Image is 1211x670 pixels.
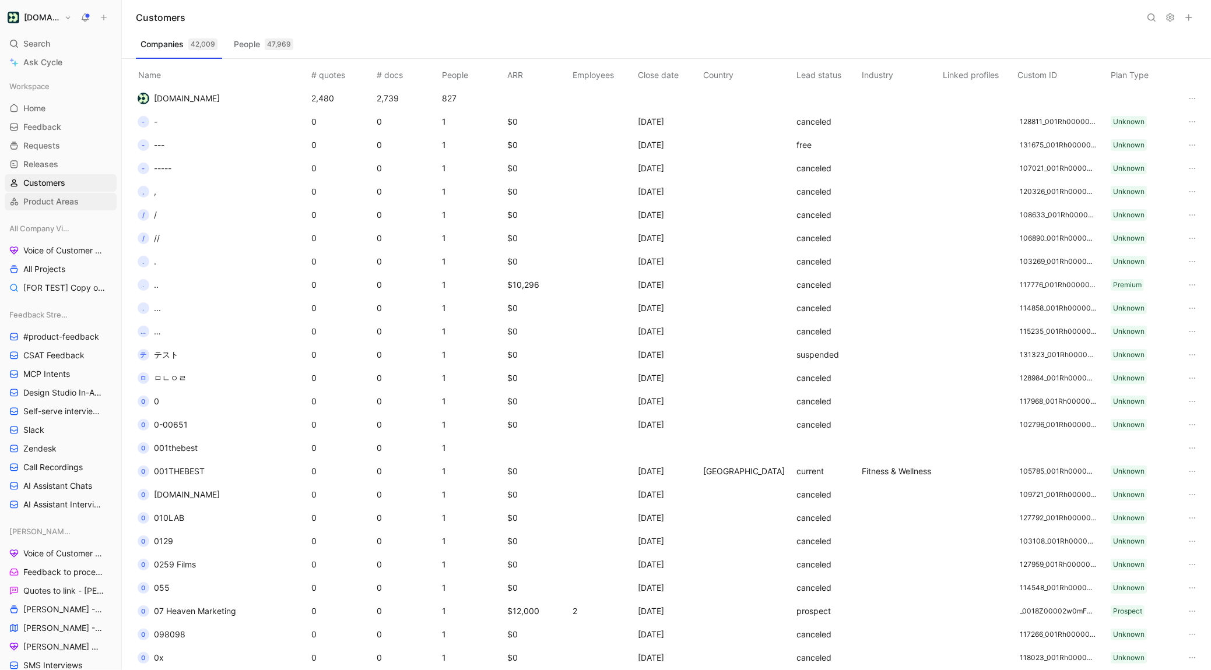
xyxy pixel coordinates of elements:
[505,157,570,180] td: $0
[505,366,570,390] td: $0
[5,118,117,136] a: Feedback
[134,602,240,620] button: 007 Heaven Marketing
[265,38,293,50] div: 47,969
[440,133,505,157] td: 1
[5,563,117,581] a: Feedback to process - [PERSON_NAME]
[636,390,701,413] td: [DATE]
[5,601,117,618] a: [PERSON_NAME] - Projects
[440,460,505,483] td: 1
[138,163,149,174] div: -
[794,553,859,576] td: canceled
[24,12,59,23] h1: [DOMAIN_NAME]
[505,483,570,506] td: $0
[23,548,106,559] span: Voice of Customer - [PERSON_NAME]
[23,585,104,597] span: Quotes to link - [PERSON_NAME]
[154,513,184,523] span: 010LAB
[154,606,236,616] span: 07 Heaven Marketing
[309,436,374,460] td: 0
[636,227,701,250] td: [DATE]
[505,343,570,366] td: $0
[138,489,149,500] div: 0
[138,256,149,267] div: .
[138,605,149,617] div: 0
[440,320,505,343] td: 1
[794,297,859,320] td: canceled
[374,576,440,600] td: 0
[5,496,117,513] a: AI Assistant Interviews
[154,326,161,336] span: …
[154,653,164,662] span: 0x
[134,462,209,481] button: 0001THEBEST
[229,35,298,54] button: People
[374,87,440,110] td: 2,739
[154,419,188,429] span: 0-00651
[5,638,117,655] a: [PERSON_NAME] Dashboard
[505,180,570,203] td: $0
[794,623,859,646] td: canceled
[505,576,570,600] td: $0
[154,629,185,639] span: 098098
[701,460,794,483] td: [GEOGRAPHIC_DATA]
[794,110,859,133] td: canceled
[440,530,505,553] td: 1
[309,460,374,483] td: 0
[23,604,103,615] span: [PERSON_NAME] - Projects
[23,177,65,189] span: Customers
[138,535,149,547] div: 0
[309,506,374,530] td: 0
[134,532,177,551] button: 00129
[794,483,859,506] td: canceled
[440,157,505,180] td: 1
[154,163,171,173] span: -----
[505,600,570,623] td: $12,000
[794,576,859,600] td: canceled
[505,553,570,576] td: $0
[5,54,117,71] a: Ask Cycle
[309,227,374,250] td: 0
[138,442,149,454] div: 0
[374,227,440,250] td: 0
[309,87,374,110] td: 2,480
[138,629,149,640] div: 0
[636,203,701,227] td: [DATE]
[23,641,103,653] span: [PERSON_NAME] Dashboard
[505,646,570,669] td: $0
[440,623,505,646] td: 1
[134,392,163,411] button: 00
[374,297,440,320] td: 0
[636,157,701,180] td: [DATE]
[154,280,159,290] span: ..
[636,133,701,157] td: [DATE]
[374,646,440,669] td: 0
[134,322,165,341] button: ……
[440,227,505,250] td: 1
[309,203,374,227] td: 0
[5,306,117,323] div: Feedback Streams
[374,436,440,460] td: 0
[134,555,200,574] button: 00259 Films
[374,59,440,87] th: # docs
[440,203,505,227] td: 1
[374,506,440,530] td: 0
[188,38,217,50] div: 42,009
[138,512,149,524] div: 0
[134,299,165,318] button: ....
[5,279,117,297] a: [FOR TEST] Copy of Projects for Discovery
[134,509,188,527] button: 0010LAB
[440,273,505,297] td: 1
[5,242,117,259] a: Voice of Customer - All Areas
[134,89,224,108] button: logo[DOMAIN_NAME]
[636,413,701,436] td: [DATE]
[505,250,570,273] td: $0
[23,158,58,170] span: Releases
[23,424,44,436] span: Slack
[23,263,65,275] span: All Projects
[134,206,161,224] button: //
[309,553,374,576] td: 0
[309,600,374,623] td: 0
[9,309,70,320] span: Feedback Streams
[138,582,149,594] div: 0
[794,203,859,227] td: canceled
[138,93,149,104] img: logo
[374,413,440,436] td: 0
